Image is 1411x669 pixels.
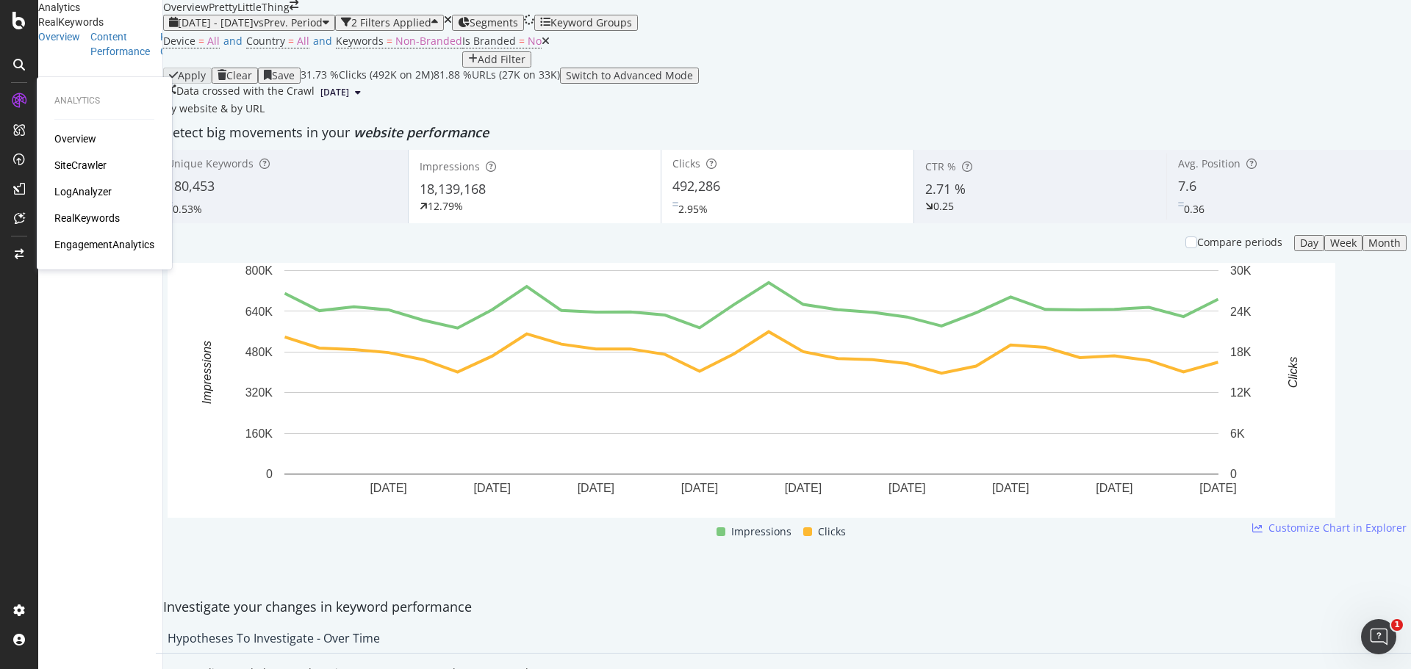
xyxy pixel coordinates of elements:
[1230,468,1237,480] text: 0
[313,34,332,48] span: and
[178,15,254,29] span: [DATE] - [DATE]
[245,386,273,399] text: 320K
[168,631,380,646] div: Hypotheses to Investigate - Over Time
[1197,235,1282,250] div: Compare periods
[370,482,406,494] text: [DATE]
[560,68,699,84] button: Switch to Advanced Mode
[528,34,542,48] span: No
[223,34,243,48] span: and
[420,159,480,173] span: Impressions
[163,123,1411,142] div: Detect big movements in your
[672,156,700,170] span: Clicks
[167,156,254,170] span: Unique Keywords
[54,184,112,199] div: LogAnalyzer
[1294,235,1324,251] button: Day
[731,523,791,540] span: Impressions
[1368,237,1401,249] div: Month
[165,101,265,115] span: By website & by URL
[1287,357,1299,388] text: Clicks
[353,123,489,141] span: website performance
[420,180,486,198] span: 18,139,168
[444,15,452,25] div: times
[245,305,273,318] text: 640K
[1230,305,1252,318] text: 24K
[462,34,516,48] span: Is Branded
[54,237,154,252] a: EngagementAnalytics
[395,34,462,48] span: Non-Branded
[254,15,323,29] span: vs Prev. Period
[578,482,614,494] text: [DATE]
[1230,264,1252,277] text: 30K
[163,34,195,48] span: Device
[336,34,384,48] span: Keywords
[1324,235,1362,251] button: Week
[167,177,215,195] span: 180,453
[925,159,956,173] span: CTR %
[452,15,524,31] button: Segments
[163,68,212,84] button: Apply
[888,482,925,494] text: [DATE]
[178,70,206,82] div: Apply
[1391,619,1403,631] span: 1
[90,29,150,59] a: Content Performance
[818,523,846,540] span: Clicks
[474,482,511,494] text: [DATE]
[1178,202,1184,206] img: Equal
[1230,386,1252,399] text: 12K
[54,158,107,173] div: SiteCrawler
[387,34,392,48] span: =
[320,86,349,99] span: 2023 Sep. 8th
[315,84,367,101] button: [DATE]
[168,263,1335,518] svg: A chart.
[681,482,718,494] text: [DATE]
[478,54,525,65] div: Add Filter
[1330,237,1357,249] div: Week
[1178,177,1196,195] span: 7.6
[672,177,720,195] span: 492,286
[992,482,1029,494] text: [DATE]
[1199,482,1236,494] text: [DATE]
[462,51,531,68] button: Add Filter
[1230,346,1252,358] text: 18K
[550,17,632,29] div: Keyword Groups
[519,34,525,48] span: =
[163,15,335,31] button: [DATE] - [DATE]vsPrev. Period
[176,84,315,101] div: Data crossed with the Crawl
[428,199,463,214] div: 12.79%
[672,202,678,206] img: Equal
[54,211,120,225] a: RealKeywords
[534,15,638,31] button: Keyword Groups
[38,15,162,29] div: RealKeywords
[245,264,273,277] text: 800K
[207,34,220,48] span: All
[470,15,518,29] span: Segments
[1184,202,1204,217] div: 0.36
[1362,235,1407,251] button: Month
[160,29,201,59] a: Keyword Groups
[258,68,301,84] button: Save
[351,17,431,29] div: 2 Filters Applied
[38,29,80,44] a: Overview
[678,202,708,217] div: 2.95%
[1268,521,1407,535] span: Customize Chart in Explorer
[163,598,1411,617] div: Investigate your changes in keyword performance
[1230,427,1245,440] text: 6K
[566,70,693,82] div: Switch to Advanced Mode
[212,68,258,84] button: Clear
[54,131,96,146] a: Overview
[272,70,295,82] div: Save
[1178,156,1241,170] span: Avg. Position
[156,101,265,116] div: legacy label
[297,34,309,48] span: All
[335,15,444,31] button: 2 Filters Applied
[54,95,154,107] div: Analytics
[785,482,822,494] text: [DATE]
[288,34,294,48] span: =
[245,427,273,440] text: 160K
